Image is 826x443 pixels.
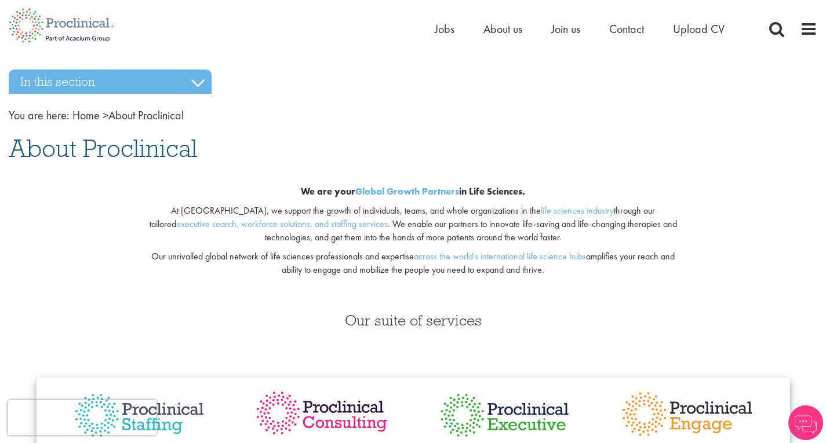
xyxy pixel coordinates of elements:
a: breadcrumb link to Home [72,108,100,123]
span: About Proclinical [72,108,184,123]
a: Join us [551,21,580,36]
a: Contact [609,21,644,36]
a: across the world's international life science hubs [414,250,586,262]
b: We are your in Life Sciences. [301,185,525,197]
p: Our unrivalled global network of life sciences professionals and expertise amplifies your reach a... [147,250,680,277]
a: Jobs [435,21,454,36]
p: At [GEOGRAPHIC_DATA], we support the growth of individuals, teams, and whole organizations in the... [147,204,680,244]
a: Global Growth Partners [355,185,459,197]
img: Chatbot [788,405,823,440]
a: About us [483,21,522,36]
img: Proclinical Consulting [254,389,390,437]
img: Proclinical Staffing [71,389,208,442]
span: > [103,108,108,123]
iframe: reCAPTCHA [8,400,157,435]
a: executive search, workforce solutions, and staffing services [176,218,388,230]
h3: Our suite of services [9,313,817,328]
span: About Proclinical [9,133,197,164]
span: You are here: [9,108,70,123]
a: Upload CV [673,21,725,36]
img: Proclinical Executive [436,389,573,441]
img: Proclinical Engage [619,389,755,439]
h3: In this section [9,69,212,94]
a: life sciences industry [541,204,614,217]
